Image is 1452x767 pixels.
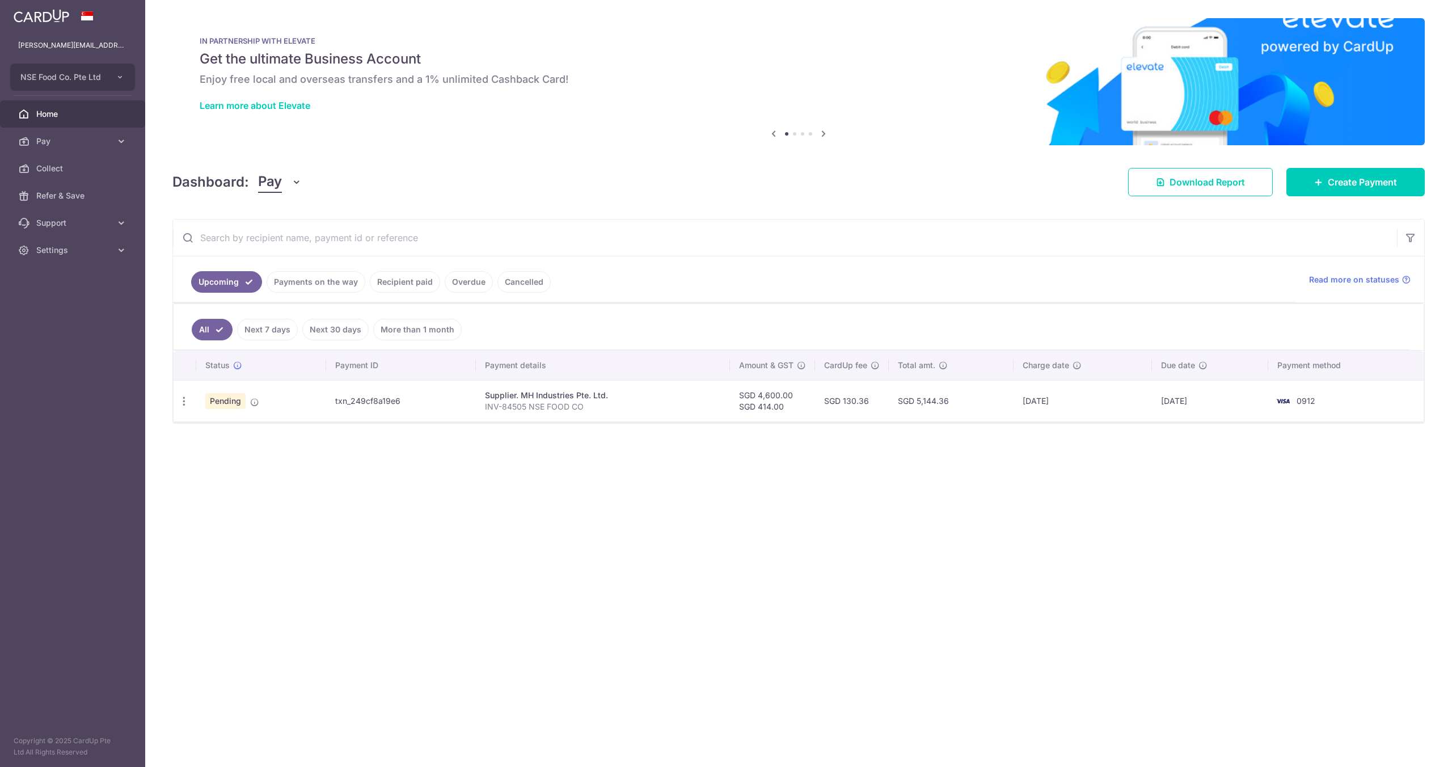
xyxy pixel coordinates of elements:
a: Recipient paid [370,271,440,293]
div: Supplier. MH Industries Pte. Ltd. [485,390,721,401]
p: IN PARTNERSHIP WITH ELEVATE [200,36,1398,45]
span: Total amt. [898,360,935,371]
a: Next 30 days [302,319,369,340]
td: [DATE] [1014,380,1153,422]
a: Overdue [445,271,493,293]
span: Pay [36,136,111,147]
img: CardUp [14,9,69,23]
span: 0912 [1297,396,1315,406]
span: Home [36,108,111,120]
span: Refer & Save [36,190,111,201]
td: SGD 5,144.36 [889,380,1014,422]
td: [DATE] [1152,380,1268,422]
a: Next 7 days [237,319,298,340]
p: INV-84505 NSE FOOD CO [485,401,721,412]
th: Payment ID [326,351,476,380]
img: Bank Card [1272,394,1294,408]
iframe: Opens a widget where you can find more information [1379,733,1441,761]
span: NSE Food Co. Pte Ltd [20,71,104,83]
span: Amount & GST [739,360,793,371]
button: Pay [258,171,302,193]
a: Read more on statuses [1309,274,1411,285]
a: Payments on the way [267,271,365,293]
a: All [192,319,233,340]
span: Support [36,217,111,229]
span: Read more on statuses [1309,274,1399,285]
p: [PERSON_NAME][EMAIL_ADDRESS][DOMAIN_NAME] [18,40,127,51]
h4: Dashboard: [172,172,249,192]
button: NSE Food Co. Pte Ltd [10,64,135,91]
h5: Get the ultimate Business Account [200,50,1398,68]
a: Upcoming [191,271,262,293]
span: Collect [36,163,111,174]
a: Download Report [1128,168,1273,196]
span: Create Payment [1328,175,1397,189]
span: Settings [36,245,111,256]
a: Create Payment [1286,168,1425,196]
td: SGD 130.36 [815,380,889,422]
td: txn_249cf8a19e6 [326,380,476,422]
span: Download Report [1170,175,1245,189]
span: Due date [1161,360,1195,371]
a: Cancelled [497,271,551,293]
span: Status [205,360,230,371]
td: SGD 4,600.00 SGD 414.00 [730,380,815,422]
h6: Enjoy free local and overseas transfers and a 1% unlimited Cashback Card! [200,73,1398,86]
a: More than 1 month [373,319,462,340]
th: Payment method [1268,351,1424,380]
span: Pay [258,171,282,193]
img: Renovation banner [172,18,1425,145]
span: Charge date [1023,360,1069,371]
span: CardUp fee [824,360,867,371]
a: Learn more about Elevate [200,100,310,111]
input: Search by recipient name, payment id or reference [173,220,1397,256]
th: Payment details [476,351,730,380]
span: Pending [205,393,246,409]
